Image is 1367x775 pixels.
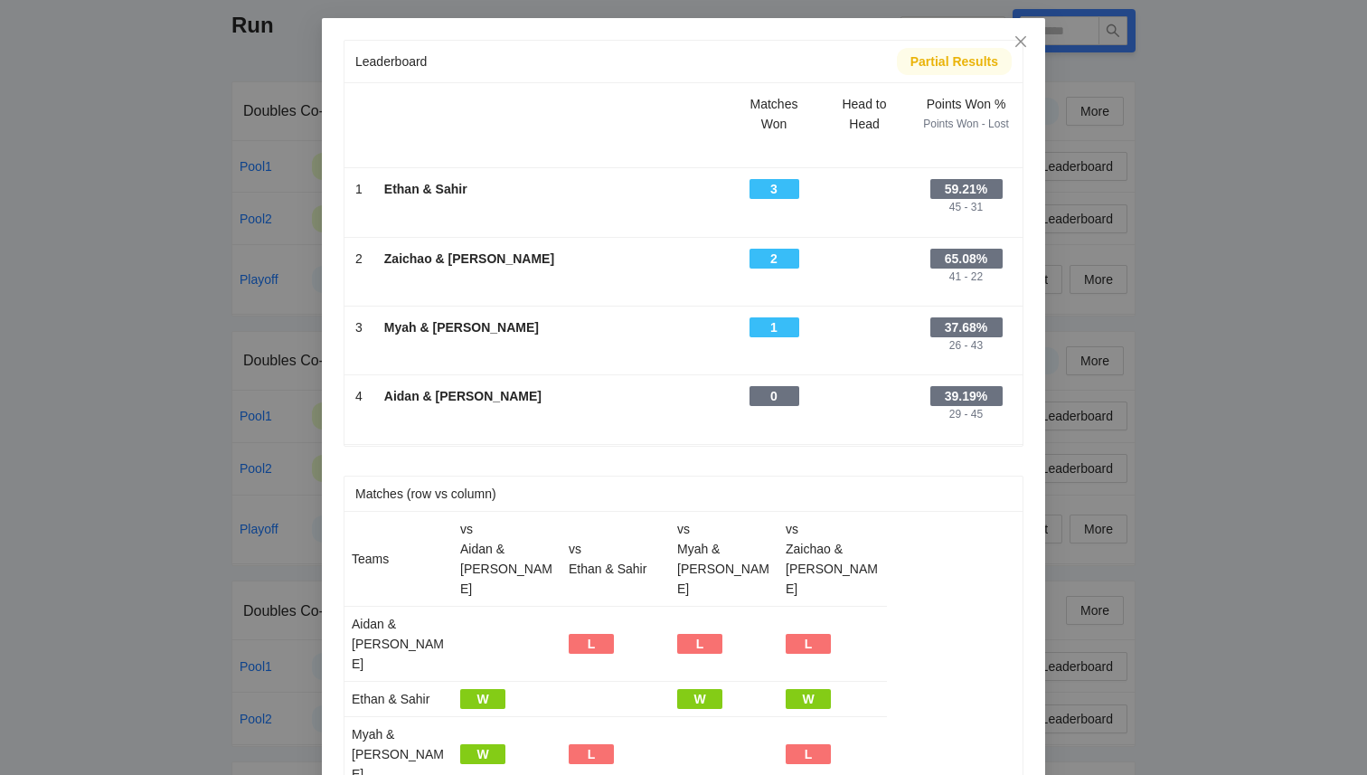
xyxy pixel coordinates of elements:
[749,179,799,199] div: 3
[384,389,542,403] b: Aidan & [PERSON_NAME]
[355,406,363,423] div: -
[740,94,808,134] div: Matches Won
[786,539,880,599] div: Zaichao & [PERSON_NAME]
[460,539,554,599] div: Aidan & [PERSON_NAME]
[863,179,866,196] div: -
[384,269,718,286] div: -
[749,386,799,406] div: 0
[863,386,866,403] div: -
[355,386,363,406] div: 4
[863,249,866,266] div: -
[384,199,718,216] div: -
[569,744,614,764] div: L
[772,406,776,423] div: -
[677,539,771,599] div: Myah & [PERSON_NAME]
[352,549,446,569] div: Teams
[786,634,831,654] div: L
[355,199,363,216] div: -
[569,559,663,579] div: Ethan & Sahir
[920,116,1012,133] div: Points Won - Lost
[460,744,505,764] div: W
[384,337,718,354] div: -
[355,179,363,199] div: 1
[384,320,539,335] b: Myah & [PERSON_NAME]
[677,634,722,654] div: L
[352,614,446,674] div: Aidan & [PERSON_NAME]
[355,44,897,79] div: Leaderboard
[949,269,983,286] div: 41 - 22
[352,689,446,709] div: Ethan & Sahir
[355,477,1012,511] div: Matches (row vs column)
[569,634,614,654] div: L
[460,689,505,709] div: W
[384,406,718,423] div: -
[749,249,799,269] div: 2
[949,406,983,423] div: 29 - 45
[949,337,983,354] div: 26 - 43
[910,52,998,71] div: Partial Results
[863,317,866,335] div: -
[920,94,1012,114] div: Points Won %
[749,317,799,337] div: 1
[996,18,1045,67] button: Close
[384,251,554,266] b: Zaichao & [PERSON_NAME]
[355,337,363,354] div: -
[786,519,880,539] div: vs
[786,744,831,764] div: L
[355,249,363,269] div: 2
[772,337,776,354] div: -
[772,199,776,216] div: -
[355,317,363,337] div: 3
[1013,34,1028,49] span: close
[569,539,663,559] div: vs
[786,689,831,709] div: W
[930,249,1003,269] div: 65.08%
[677,519,771,539] div: vs
[930,317,1003,337] div: 37.68%
[930,386,1003,406] div: 39.19%
[460,519,554,539] div: vs
[355,269,363,286] div: -
[677,689,722,709] div: W
[772,269,776,286] div: -
[930,179,1003,199] div: 59.21%
[830,94,899,134] div: Head to Head
[949,199,983,216] div: 45 - 31
[384,182,467,196] b: Ethan & Sahir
